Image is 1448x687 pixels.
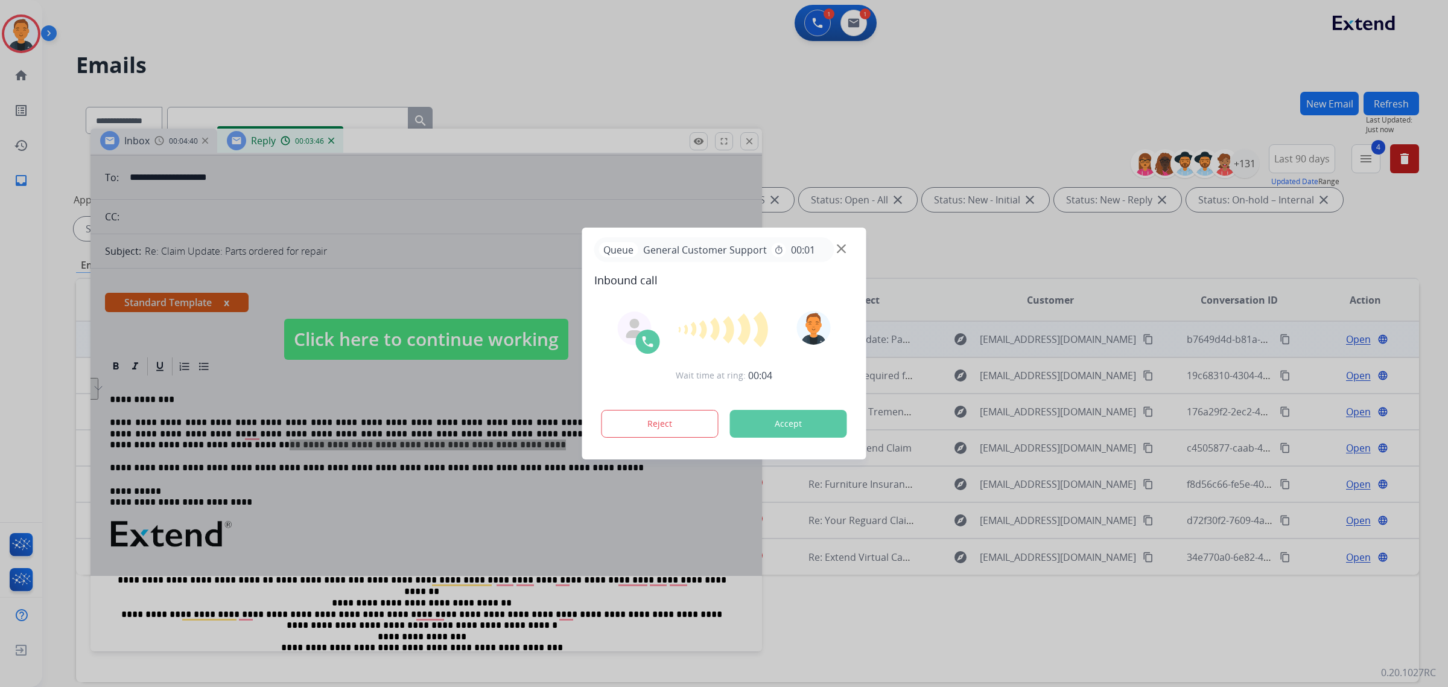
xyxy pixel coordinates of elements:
p: 0.20.1027RC [1381,665,1436,680]
img: close-button [837,244,846,254]
p: Queue [599,242,638,257]
img: call-icon [641,334,655,349]
span: Wait time at ring: [676,369,746,382]
button: Reject [602,410,719,438]
img: agent-avatar [625,319,644,338]
span: 00:01 [791,243,815,257]
span: Inbound call [594,272,854,289]
mat-icon: timer [774,245,784,255]
button: Accept [730,410,847,438]
span: General Customer Support [638,243,772,257]
span: 00:04 [748,368,772,383]
img: avatar [796,311,830,345]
